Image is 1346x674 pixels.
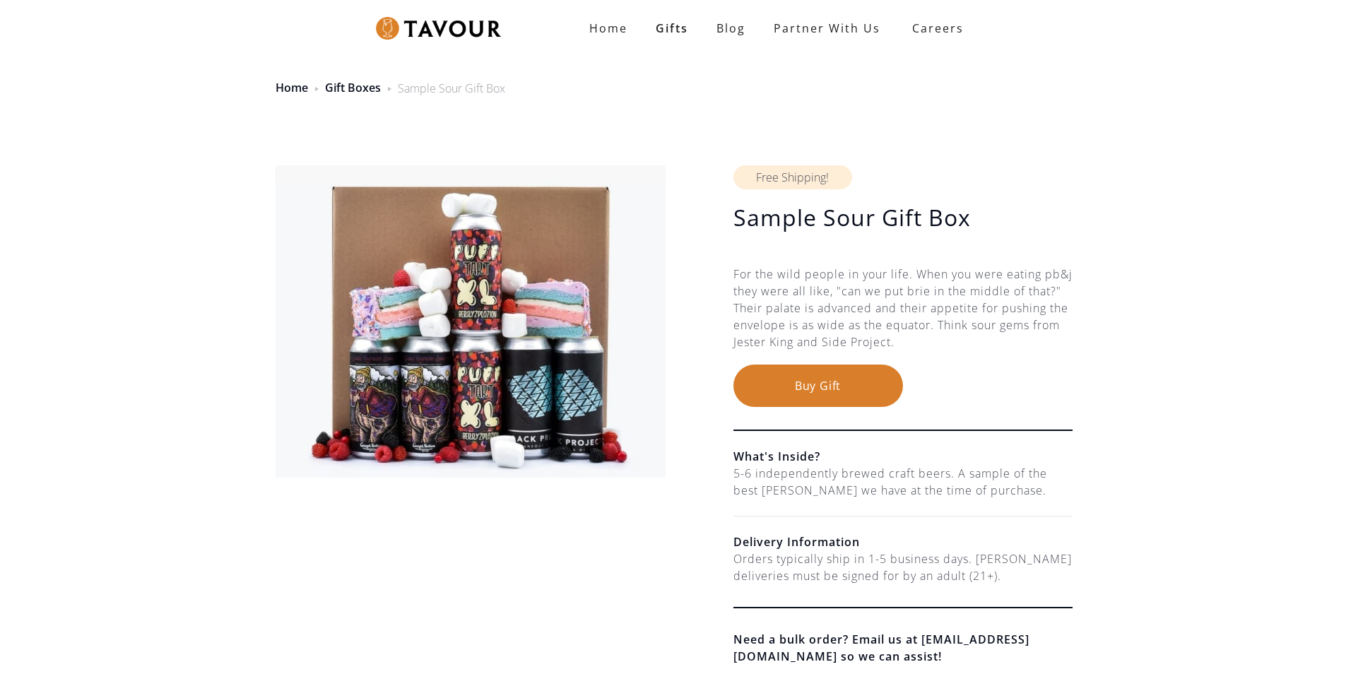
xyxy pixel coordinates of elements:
[733,533,1073,550] h6: Delivery Information
[733,203,1073,232] h1: Sample Sour Gift Box
[760,14,895,42] a: partner with us
[733,165,852,189] div: Free Shipping!
[325,80,381,95] a: Gift Boxes
[398,80,505,97] div: Sample Sour Gift Box
[642,14,702,42] a: Gifts
[733,550,1073,584] div: Orders typically ship in 1-5 business days. [PERSON_NAME] deliveries must be signed for by an adu...
[733,448,1073,465] h6: What's Inside?
[733,631,1073,665] a: Need a bulk order? Email us at [EMAIL_ADDRESS][DOMAIN_NAME] so we can assist!
[276,80,308,95] a: Home
[895,8,974,48] a: Careers
[912,14,964,42] strong: Careers
[733,266,1073,365] div: For the wild people in your life. When you were eating pb&j they were all like, "can we put brie ...
[733,465,1073,499] div: 5-6 independently brewed craft beers. A sample of the best [PERSON_NAME] we have at the time of p...
[575,14,642,42] a: Home
[702,14,760,42] a: Blog
[733,365,903,407] button: Buy Gift
[589,20,627,36] strong: Home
